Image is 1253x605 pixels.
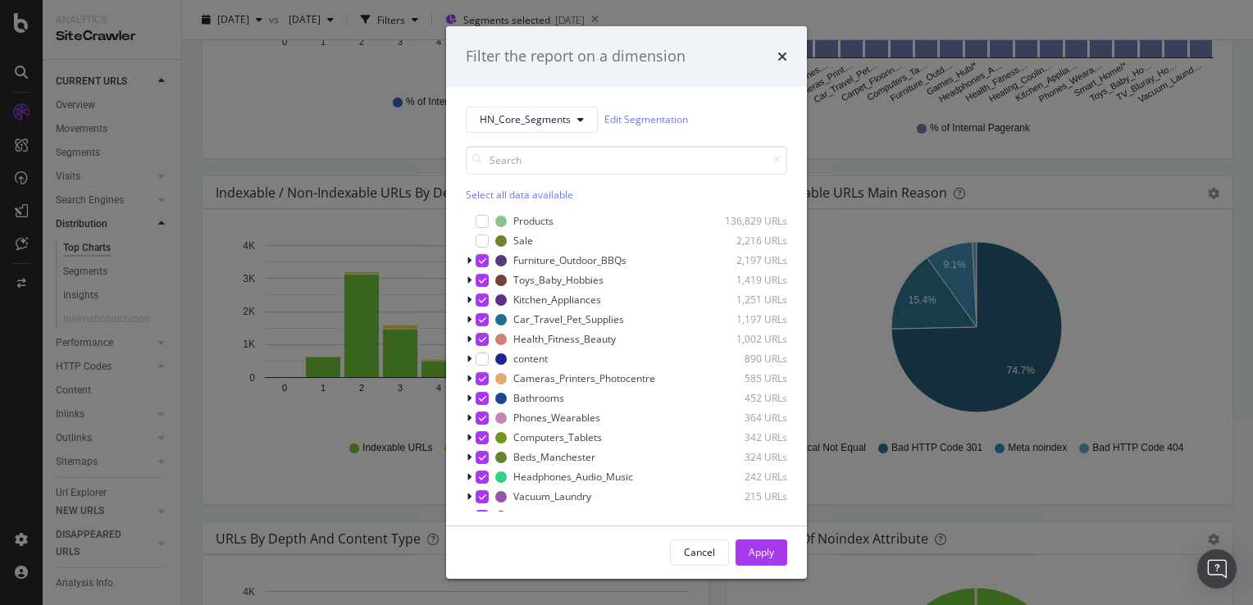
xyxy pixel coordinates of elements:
[466,188,787,202] div: Select all data available
[513,411,600,425] div: Phones_Wearables
[513,509,631,523] div: TV_Bluray_Home_Theatre
[513,430,602,444] div: Computers_Tablets
[670,539,729,566] button: Cancel
[707,312,787,326] div: 1,197 URLs
[513,234,533,248] div: Sale
[466,146,787,175] input: Search
[513,293,601,307] div: Kitchen_Appliances
[707,253,787,267] div: 2,197 URLs
[513,253,626,267] div: Furniture_Outdoor_BBQs
[777,46,787,67] div: times
[749,545,774,559] div: Apply
[707,352,787,366] div: 890 URLs
[513,214,554,228] div: Products
[466,46,686,67] div: Filter the report on a dimension
[684,545,715,559] div: Cancel
[707,470,787,484] div: 242 URLs
[513,489,591,503] div: Vacuum_Laundry
[513,312,624,326] div: Car_Travel_Pet_Supplies
[513,332,616,346] div: Health_Fitness_Beauty
[707,489,787,503] div: 215 URLs
[707,509,787,523] div: 211 URLs
[513,450,595,464] div: Beds_Manchester
[707,391,787,405] div: 452 URLs
[707,411,787,425] div: 364 URLs
[513,371,655,385] div: Cameras_Printers_Photocentre
[513,273,604,287] div: Toys_Baby_Hobbies
[466,107,598,133] button: HN_Core_Segments
[513,391,564,405] div: Bathrooms
[736,539,787,566] button: Apply
[1197,549,1237,589] div: Open Intercom Messenger
[446,26,807,579] div: modal
[707,273,787,287] div: 1,419 URLs
[513,470,633,484] div: Headphones_Audio_Music
[707,332,787,346] div: 1,002 URLs
[480,112,571,126] span: HN_Core_Segments
[707,293,787,307] div: 1,251 URLs
[707,430,787,444] div: 342 URLs
[513,352,548,366] div: content
[707,234,787,248] div: 2,216 URLs
[707,371,787,385] div: 585 URLs
[707,450,787,464] div: 324 URLs
[604,111,688,128] a: Edit Segmentation
[707,214,787,228] div: 136,829 URLs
